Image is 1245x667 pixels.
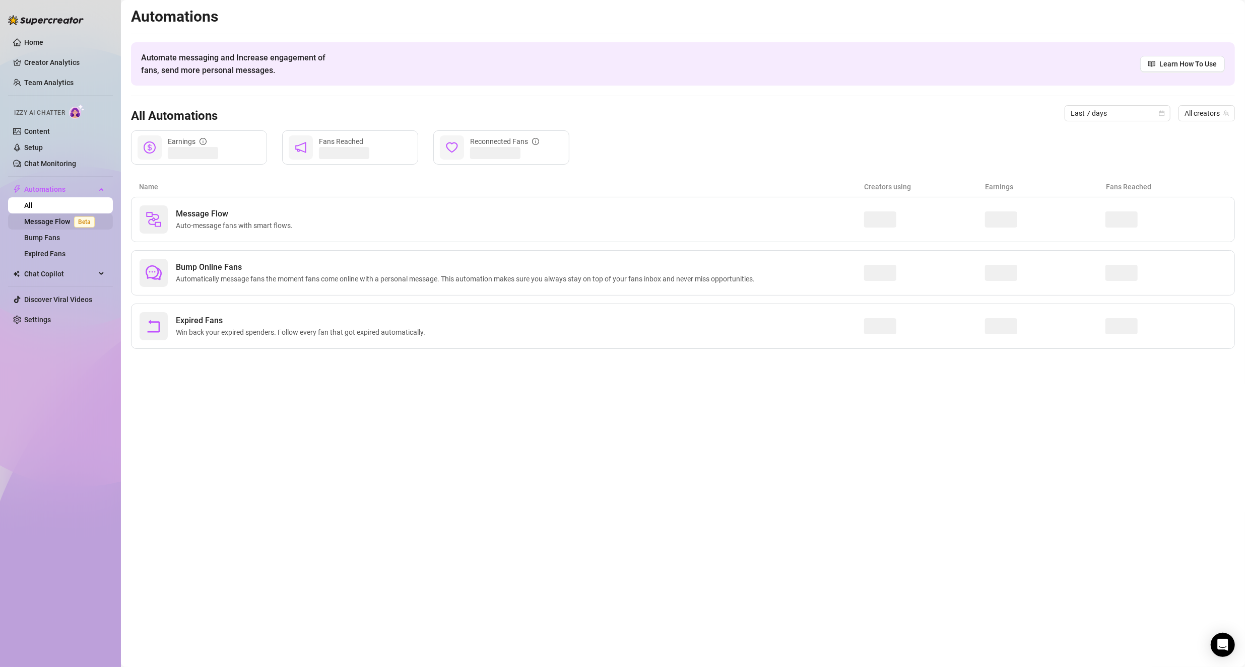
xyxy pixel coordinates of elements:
[1223,110,1229,116] span: team
[74,216,95,228] span: Beta
[24,250,65,258] a: Expired Fans
[1140,56,1225,72] a: Learn How To Use
[24,201,33,209] a: All
[24,79,74,87] a: Team Analytics
[146,211,162,228] img: svg%3e
[1148,60,1155,67] span: read
[24,217,99,226] a: Message FlowBeta
[69,104,85,119] img: AI Chatter
[295,141,307,154] span: notification
[14,108,65,118] span: Izzy AI Chatter
[864,181,985,192] article: Creators using
[24,266,96,282] span: Chat Copilot
[176,208,297,220] span: Message Flow
[200,138,207,145] span: info-circle
[1071,106,1164,121] span: Last 7 days
[176,273,759,284] span: Automatically message fans the moment fans come online with a personal message. This automation m...
[24,54,105,70] a: Creator Analytics
[470,136,539,147] div: Reconnected Fans
[176,315,429,327] span: Expired Fans
[146,265,162,281] span: comment
[319,137,363,145] span: Fans Reached
[176,327,429,338] span: Win back your expired spenders. Follow every fan that got expired automatically.
[8,15,84,25] img: logo-BBDzfeDw.svg
[24,295,92,304] a: Discover Viral Videos
[144,141,156,154] span: dollar
[24,181,96,197] span: Automations
[1106,181,1227,192] article: Fans Reached
[131,108,218,124] h3: All Automations
[24,143,43,152] a: Setup
[13,185,21,193] span: thunderbolt
[446,141,458,154] span: heart
[24,160,76,168] a: Chat Monitoring
[24,127,50,135] a: Content
[1211,633,1235,657] div: Open Intercom Messenger
[13,270,20,277] img: Chat Copilot
[131,7,1235,26] h2: Automations
[985,181,1106,192] article: Earnings
[141,51,335,77] span: Automate messaging and Increase engagement of fans, send more personal messages.
[24,234,60,242] a: Bump Fans
[1159,110,1165,116] span: calendar
[24,38,43,46] a: Home
[1159,58,1217,69] span: Learn How To Use
[24,316,51,324] a: Settings
[146,318,162,334] span: rollback
[176,220,297,231] span: Auto-message fans with smart flows.
[176,261,759,273] span: Bump Online Fans
[168,136,207,147] div: Earnings
[532,138,539,145] span: info-circle
[139,181,864,192] article: Name
[1185,106,1229,121] span: All creators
